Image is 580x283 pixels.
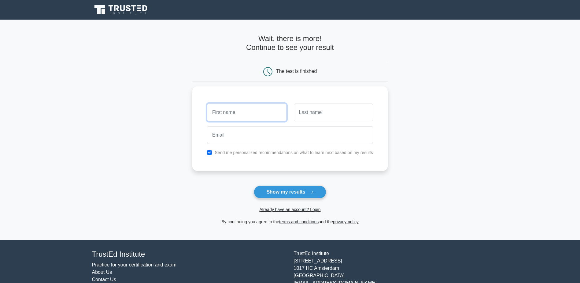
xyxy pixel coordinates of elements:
[192,34,388,52] h4: Wait, there is more! Continue to see your result
[207,126,373,144] input: Email
[207,104,286,121] input: First name
[92,250,286,259] h4: TrustEd Institute
[294,104,373,121] input: Last name
[279,219,319,224] a: terms and conditions
[259,207,320,212] a: Already have an account? Login
[254,186,326,198] button: Show my results
[276,69,317,74] div: The test is finished
[333,219,359,224] a: privacy policy
[189,218,391,225] div: By continuing you agree to the and the
[92,262,177,267] a: Practice for your certification and exam
[92,270,112,275] a: About Us
[92,277,116,282] a: Contact Us
[215,150,373,155] label: Send me personalized recommendations on what to learn next based on my results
